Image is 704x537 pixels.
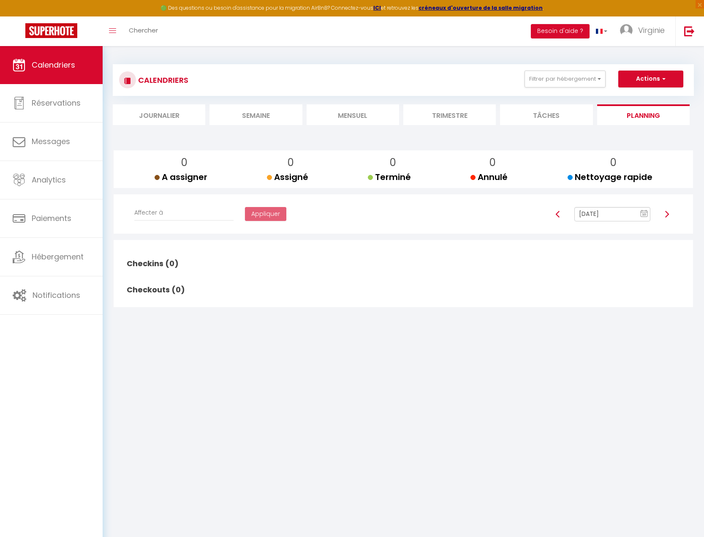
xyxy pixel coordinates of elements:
a: ICI [373,4,381,11]
li: Planning [597,104,690,125]
button: Filtrer par hébergement [525,71,606,87]
span: Réservations [32,98,81,108]
span: Analytics [32,174,66,185]
li: Trimestre [403,104,496,125]
p: 0 [274,155,308,171]
a: Chercher [122,16,164,46]
a: créneaux d'ouverture de la salle migration [419,4,543,11]
span: Notifications [33,290,80,300]
p: 0 [477,155,508,171]
img: Super Booking [25,23,77,38]
li: Semaine [209,104,302,125]
button: Actions [618,71,683,87]
button: Appliquer [245,207,286,221]
li: Mensuel [307,104,399,125]
span: Hébergement [32,251,84,262]
span: Assigné [267,171,308,183]
h2: Checkouts (0) [125,277,187,303]
span: Messages [32,136,70,147]
span: Chercher [129,26,158,35]
img: arrow-right3.svg [663,211,670,218]
button: Besoin d'aide ? [531,24,590,38]
span: A assigner [155,171,207,183]
span: Terminé [368,171,411,183]
p: 0 [161,155,207,171]
li: Journalier [113,104,205,125]
span: Nettoyage rapide [568,171,652,183]
span: Calendriers [32,60,75,70]
p: 0 [375,155,411,171]
input: Select Date [574,207,650,221]
text: 10 [642,213,647,216]
img: arrow-left3.svg [555,211,561,218]
p: 0 [574,155,652,171]
span: Paiements [32,213,71,224]
img: logout [684,26,695,36]
a: ... Virginie [614,16,675,46]
span: Virginie [638,25,665,35]
h3: CALENDRIERS [136,71,188,90]
span: Annulé [470,171,508,183]
img: ... [620,24,633,37]
button: Ouvrir le widget de chat LiveChat [7,3,32,29]
li: Tâches [500,104,593,125]
h2: Checkins (0) [125,251,187,277]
